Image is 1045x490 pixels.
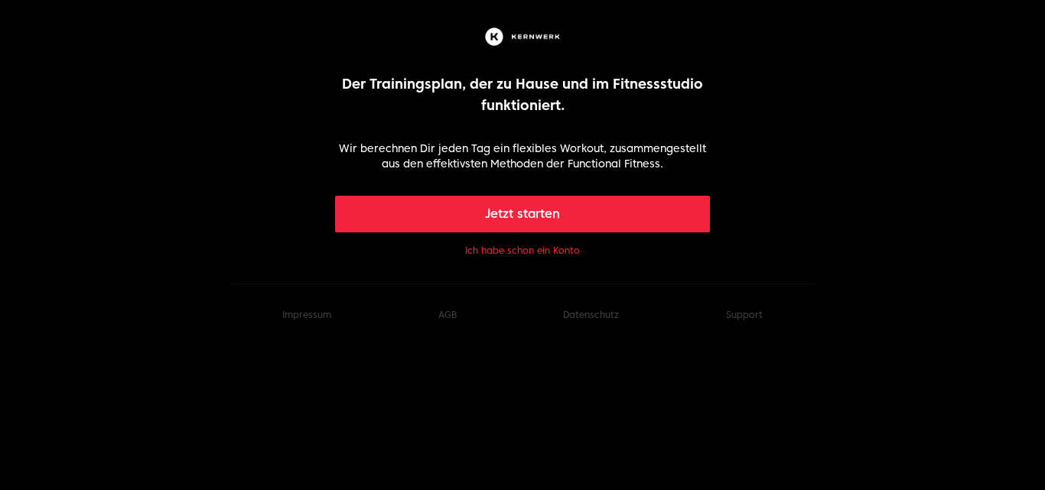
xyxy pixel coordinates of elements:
a: Impressum [282,309,331,320]
p: Wir berechnen Dir jeden Tag ein flexibles Workout, zusammengestellt aus den effektivsten Methoden... [335,141,711,171]
a: Datenschutz [563,309,619,320]
p: Der Trainingsplan, der zu Hause und im Fitnessstudio funktioniert. [335,73,711,116]
img: Kernwerk® [482,24,563,49]
a: AGB [438,309,457,320]
button: Ich habe schon ein Konto [465,245,580,257]
button: Support [726,309,763,321]
button: Jetzt starten [335,196,711,232]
